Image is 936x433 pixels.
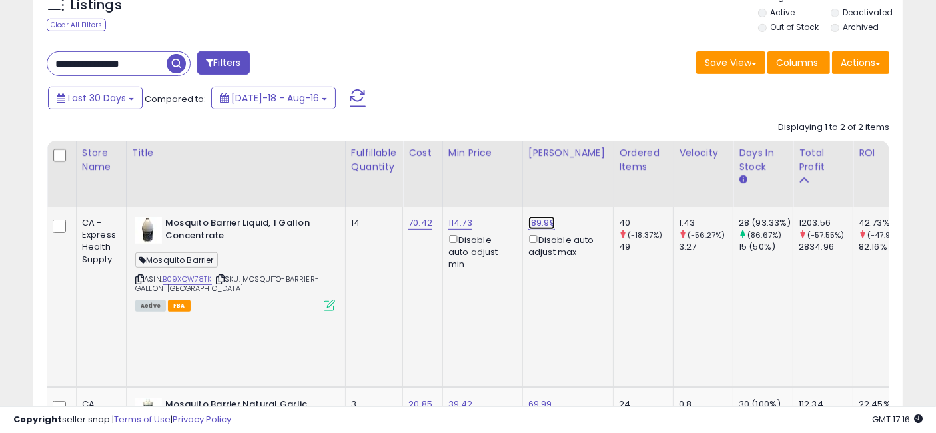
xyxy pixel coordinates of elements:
div: Clear All Filters [47,19,106,31]
small: (-57.55%) [807,230,844,240]
span: FBA [168,300,191,312]
span: All listings currently available for purchase on Amazon [135,300,166,312]
div: 3.27 [679,241,733,253]
div: 1.43 [679,217,733,229]
label: Deactivated [843,7,893,18]
b: Mosquito Barrier Liquid, 1 Gallon Concentrate [165,217,327,245]
div: Title [132,146,340,160]
label: Active [771,7,795,18]
a: Terms of Use [114,413,171,426]
div: Velocity [679,146,727,160]
div: 15 (50%) [739,241,793,253]
button: Filters [197,51,249,75]
small: (-18.37%) [628,230,662,240]
div: 82.16% [859,241,913,253]
div: [PERSON_NAME] [528,146,608,160]
small: (-56.27%) [688,230,725,240]
button: Columns [767,51,830,74]
img: 31PK-IqkCGL._SL40_.jpg [135,217,162,244]
button: Last 30 Days [48,87,143,109]
div: CA - Express Health Supply [82,217,116,266]
div: Days In Stock [739,146,787,174]
a: Privacy Policy [173,413,231,426]
div: 40 [619,217,673,229]
label: Archived [843,21,879,33]
button: Actions [832,51,889,74]
span: Last 30 Days [68,91,126,105]
div: Min Price [448,146,517,160]
div: Fulfillable Quantity [351,146,397,174]
small: (86.67%) [747,230,781,240]
div: 42.73% [859,217,913,229]
a: 70.42 [408,217,432,230]
a: 114.73 [448,217,472,230]
div: 2834.96 [799,241,853,253]
div: Ordered Items [619,146,668,174]
div: Total Profit [799,146,847,174]
button: Save View [696,51,765,74]
strong: Copyright [13,413,62,426]
span: Columns [776,56,818,69]
div: Disable auto adjust min [448,232,512,270]
span: | SKU: MOSQUITO-BARRIER-GALLON-[GEOGRAPHIC_DATA] [135,274,319,294]
span: Mosquito Barrier [135,252,218,268]
small: (-47.99%) [867,230,904,240]
label: Out of Stock [771,21,819,33]
div: ASIN: [135,217,335,310]
div: 1203.56 [799,217,853,229]
div: 49 [619,241,673,253]
button: [DATE]-18 - Aug-16 [211,87,336,109]
div: 14 [351,217,392,229]
span: 2025-09-16 17:16 GMT [872,413,923,426]
a: B09XQW78TK [163,274,212,285]
div: Disable auto adjust max [528,232,603,258]
small: Days In Stock. [739,174,747,186]
div: Store Name [82,146,121,174]
div: seller snap | | [13,414,231,426]
div: Displaying 1 to 2 of 2 items [778,121,889,134]
div: Cost [408,146,437,160]
span: Compared to: [145,93,206,105]
div: ROI [859,146,907,160]
div: 28 (93.33%) [739,217,793,229]
a: 189.99 [528,217,555,230]
span: [DATE]-18 - Aug-16 [231,91,319,105]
